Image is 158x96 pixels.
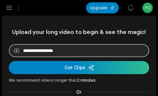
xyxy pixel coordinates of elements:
button: Get Clips [9,61,149,74]
span: Or [71,88,87,95]
div: We recommend videos longer than . [9,77,149,83]
button: Upgrade [86,2,119,13]
h1: Upload your long video to begin & see the magic! [9,28,149,36]
span: 2 minutes [77,78,96,83]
